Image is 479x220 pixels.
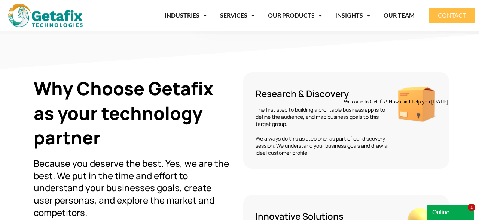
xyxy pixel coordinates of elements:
a: CONTACT [429,8,475,23]
iframe: chat widget [427,204,475,220]
p: The first step to building a profitable business app is to define the audience, and map business ... [256,106,391,156]
nav: Menu [95,7,415,24]
span: Welcome to Getafix! How can I help you [DATE]! [3,3,109,9]
h3: Research & Discovery [256,88,391,100]
h3: Because you deserve the best. Yes, we are the best. We put in the time and effort to understand y... [34,157,232,219]
a: INDUSTRIES [165,7,207,24]
img: web and mobile application development company [8,4,83,27]
div: Welcome to Getafix! How can I help you [DATE]! [3,3,138,9]
a: SERVICES [220,7,255,24]
a: INSIGHTS [335,7,370,24]
h2: Why Choose Getafix as your technology partner [34,76,232,150]
iframe: chat widget [341,96,475,201]
a: OUR PRODUCTS [268,7,322,24]
a: OUR TEAM [384,7,415,24]
span: CONTACT [438,12,466,18]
